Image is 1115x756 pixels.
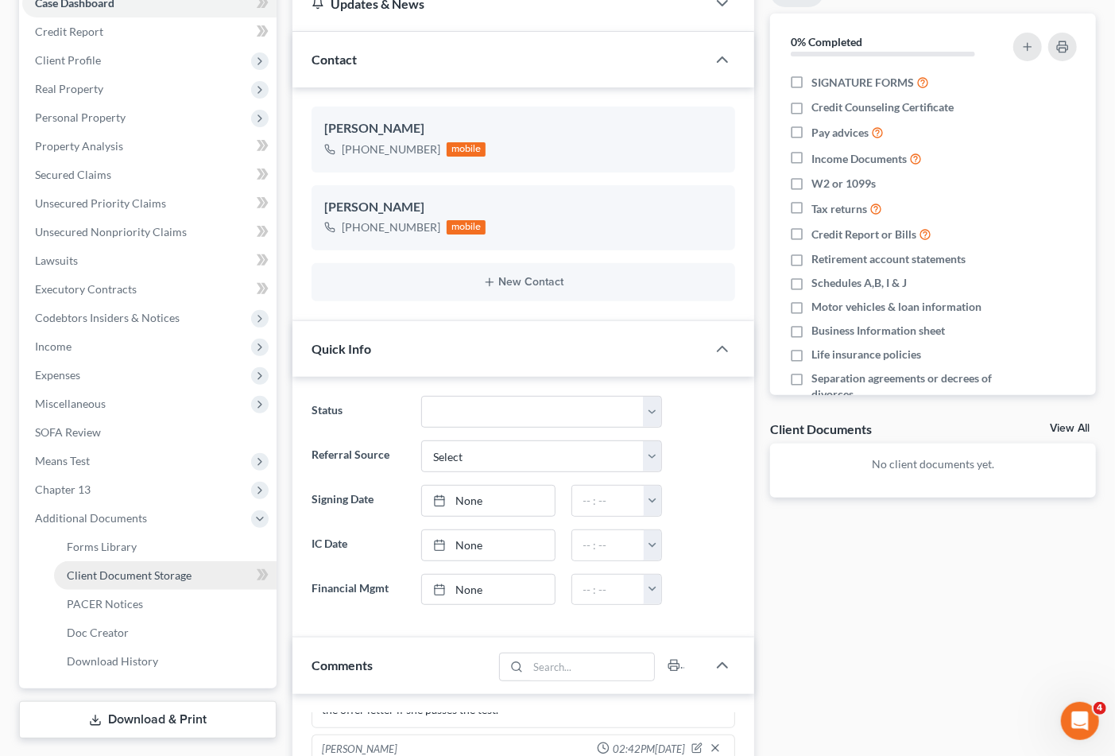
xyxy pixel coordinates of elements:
[22,132,277,161] a: Property Analysis
[811,275,907,291] span: Schedules A,B, I & J
[35,254,78,267] span: Lawsuits
[447,220,486,235] div: mobile
[811,99,954,115] span: Credit Counseling Certificate
[324,198,723,217] div: [PERSON_NAME]
[35,139,123,153] span: Property Analysis
[422,486,554,516] a: None
[35,311,180,324] span: Codebtors Insiders & Notices
[22,418,277,447] a: SOFA Review
[312,52,357,67] span: Contact
[35,511,147,525] span: Additional Documents
[572,530,645,560] input: -- : --
[304,485,413,517] label: Signing Date
[22,218,277,246] a: Unsecured Nonpriority Claims
[783,456,1083,472] p: No client documents yet.
[67,540,137,553] span: Forms Library
[811,323,945,339] span: Business Information sheet
[22,246,277,275] a: Lawsuits
[1050,423,1090,434] a: View All
[342,142,440,157] div: [PHONE_NUMBER]
[22,17,277,46] a: Credit Report
[35,454,90,467] span: Means Test
[811,251,966,267] span: Retirement account statements
[312,657,373,673] span: Comments
[67,597,143,611] span: PACER Notices
[811,151,907,167] span: Income Documents
[811,125,869,141] span: Pay advices
[572,575,645,605] input: -- : --
[54,533,277,561] a: Forms Library
[811,176,876,192] span: W2 or 1099s
[35,397,106,410] span: Miscellaneous
[1061,702,1099,740] iframe: Intercom live chat
[324,276,723,289] button: New Contact
[811,299,981,315] span: Motor vehicles & loan information
[312,341,371,356] span: Quick Info
[304,440,413,472] label: Referral Source
[19,701,277,739] a: Download & Print
[35,425,101,439] span: SOFA Review
[811,370,1001,402] span: Separation agreements or decrees of divorces
[67,626,129,639] span: Doc Creator
[35,110,126,124] span: Personal Property
[324,119,723,138] div: [PERSON_NAME]
[304,574,413,606] label: Financial Mgmt
[22,189,277,218] a: Unsecured Priority Claims
[447,142,486,157] div: mobile
[35,196,166,210] span: Unsecured Priority Claims
[35,168,111,181] span: Secured Claims
[35,339,72,353] span: Income
[54,647,277,676] a: Download History
[35,25,103,38] span: Credit Report
[54,590,277,618] a: PACER Notices
[35,225,187,238] span: Unsecured Nonpriority Claims
[67,568,192,582] span: Client Document Storage
[304,396,413,428] label: Status
[35,483,91,496] span: Chapter 13
[22,275,277,304] a: Executory Contracts
[35,53,101,67] span: Client Profile
[811,201,867,217] span: Tax returns
[342,219,440,235] div: [PHONE_NUMBER]
[422,575,554,605] a: None
[770,421,872,437] div: Client Documents
[35,282,137,296] span: Executory Contracts
[304,529,413,561] label: IC Date
[35,368,80,382] span: Expenses
[811,75,914,91] span: SIGNATURE FORMS
[67,654,158,668] span: Download History
[422,530,554,560] a: None
[1094,702,1106,715] span: 4
[35,82,103,95] span: Real Property
[572,486,645,516] input: -- : --
[811,227,916,242] span: Credit Report or Bills
[54,618,277,647] a: Doc Creator
[791,35,862,48] strong: 0% Completed
[528,653,655,680] input: Search...
[54,561,277,590] a: Client Document Storage
[811,347,921,362] span: Life insurance policies
[22,161,277,189] a: Secured Claims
